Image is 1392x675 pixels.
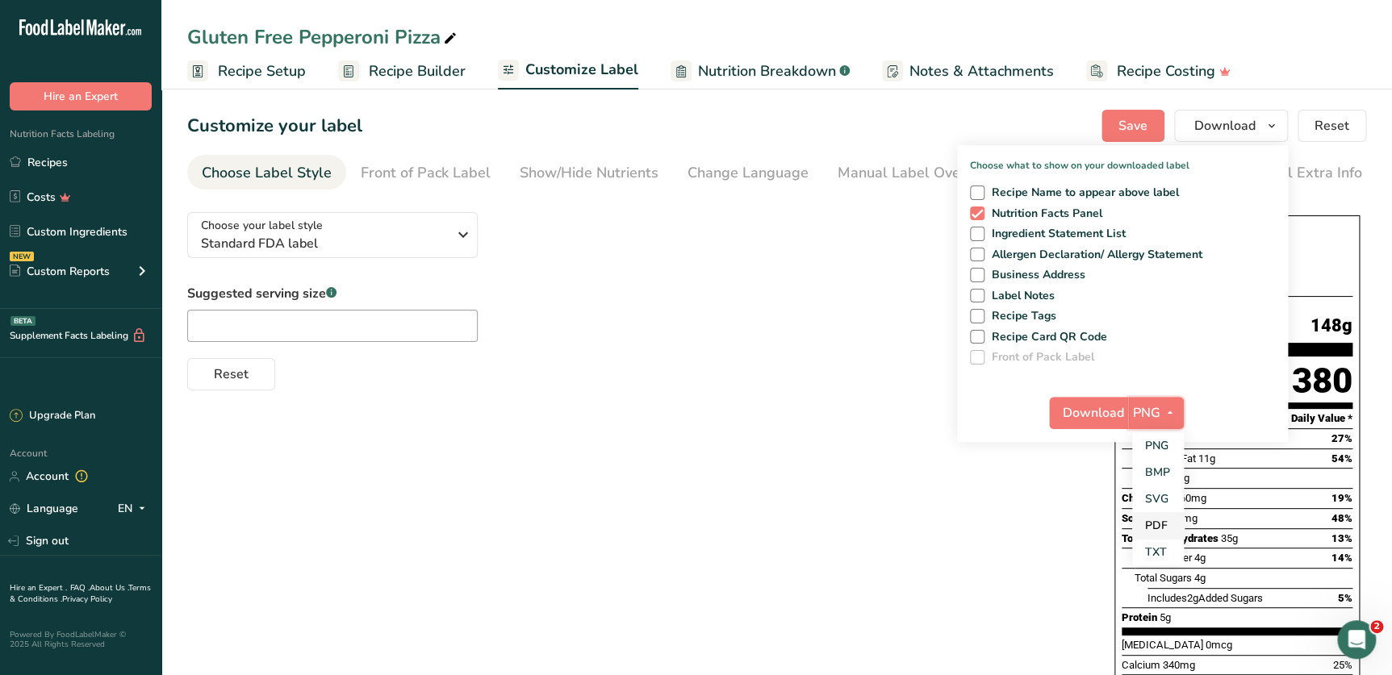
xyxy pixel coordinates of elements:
[13,472,310,586] div: LIA says…
[957,145,1288,173] p: Choose what to show on your downloaded label
[26,332,252,427] div: Hi there , this is [PERSON_NAME] , Nutrition Expert and Customer success manager from Food Label ...
[115,519,137,542] span: OK
[1133,403,1160,423] span: PNG
[984,309,1057,323] span: Recipe Tags
[1122,639,1203,651] span: [MEDICAL_DATA]
[71,81,297,160] div: I am trying to print off and/or download my nutritional label that I created. I click on download...
[30,489,222,508] div: Rate your conversation
[1310,316,1352,336] span: 148g
[70,582,90,594] a: FAQ .
[26,192,252,208] div: Thanks.
[187,212,478,258] button: Choose your label style Standard FDA label
[10,6,41,37] button: go back
[984,330,1108,344] span: Recipe Card QR Code
[498,52,638,90] a: Customize Label
[153,519,175,542] span: Great
[1122,512,1157,524] span: Sodium
[1049,397,1128,429] button: Download
[187,358,275,390] button: Reset
[1063,403,1124,423] span: Download
[202,162,332,184] div: Choose Label Style
[1118,116,1147,135] span: Save
[1135,572,1192,584] span: Total Sugars
[13,71,310,182] div: Lisa says…
[62,594,112,605] a: Privacy Policy
[1370,620,1383,633] span: 2
[10,494,78,523] a: Language
[361,162,491,184] div: Front of Pack Label
[698,60,836,82] span: Nutrition Breakdown
[1180,492,1206,504] span: 60mg
[1122,611,1157,623] span: Protein
[1132,485,1184,512] a: SVG
[218,60,306,82] span: Recipe Setup
[26,215,252,263] div: Your conversation is being sent to support and we'll get back to you as soon as possible!
[1331,492,1352,504] span: 19%
[1187,592,1198,604] span: 2g
[369,60,466,82] span: Recipe Builder
[10,316,36,326] div: BETA
[1128,397,1184,429] button: PNG
[1331,532,1352,544] span: 13%
[1337,620,1376,659] iframe: Intercom live chat
[187,53,306,90] a: Recipe Setup
[984,248,1203,262] span: Allergen Declaration/ Allergy Statement
[671,53,850,90] a: Nutrition Breakdown
[909,60,1054,82] span: Notes & Attachments
[10,582,151,605] a: Terms & Conditions .
[1206,639,1232,651] span: 0mcg
[1160,611,1171,623] span: 5g
[1132,432,1184,459] a: PNG
[1333,659,1352,671] span: 25%
[46,9,72,35] img: Profile image for LIA
[1117,60,1215,82] span: Recipe Costing
[1198,452,1215,465] span: 11g
[1178,472,1189,484] span: 0g
[48,288,65,304] img: Profile image for Rana
[1174,110,1288,142] button: Download
[187,284,478,303] label: Suggested serving size
[1101,110,1164,142] button: Save
[1338,592,1352,604] span: 5%
[13,182,265,273] div: Thanks.Your conversation is being sent to support and we'll get back to you as soon as possible!
[187,23,460,52] div: Gluten Free Pepperoni Pizza
[10,82,152,110] button: Hire an Expert
[520,162,658,184] div: Show/Hide Nutrients
[190,519,213,542] span: Amazing
[13,285,310,323] div: Rana says…
[1122,659,1160,671] span: Calcium
[13,323,310,450] div: Rana says…
[1194,552,1206,564] span: 4g
[1132,512,1184,539] a: PDF
[253,6,283,37] button: Home
[10,630,152,649] div: Powered By FoodLabelMaker © 2025 All Rights Reserved
[1315,116,1349,135] span: Reset
[688,162,809,184] div: Change Language
[69,289,275,303] div: joined the conversation
[1221,532,1238,544] span: 35g
[1194,116,1256,135] span: Download
[1132,539,1184,565] a: TXT
[1298,110,1366,142] button: Reset
[90,582,128,594] a: About Us .
[984,268,1086,282] span: Business Address
[78,8,98,20] h1: LIA
[984,206,1103,221] span: Nutrition Facts Panel
[1331,512,1352,524] span: 48%
[984,350,1095,365] span: Front of Pack Label
[78,20,201,36] p: The team can also help
[1132,459,1184,485] a: BMP
[187,113,362,140] h1: Customize your label
[1194,572,1206,584] span: 4g
[984,185,1180,200] span: Recipe Name to appear above label
[13,323,265,437] div: Hi there , this is [PERSON_NAME] , Nutrition Expert and Customer success manager from Food Label ...
[1255,162,1362,184] div: Label Extra Info
[10,263,110,280] div: Custom Reports
[10,582,67,594] a: Hire an Expert .
[39,519,61,542] span: Terrible
[1163,659,1195,671] span: 340mg
[13,450,310,472] div: [DATE]
[1292,360,1352,402] div: 380
[1331,432,1352,444] span: 27%
[10,408,95,424] div: Upgrade Plan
